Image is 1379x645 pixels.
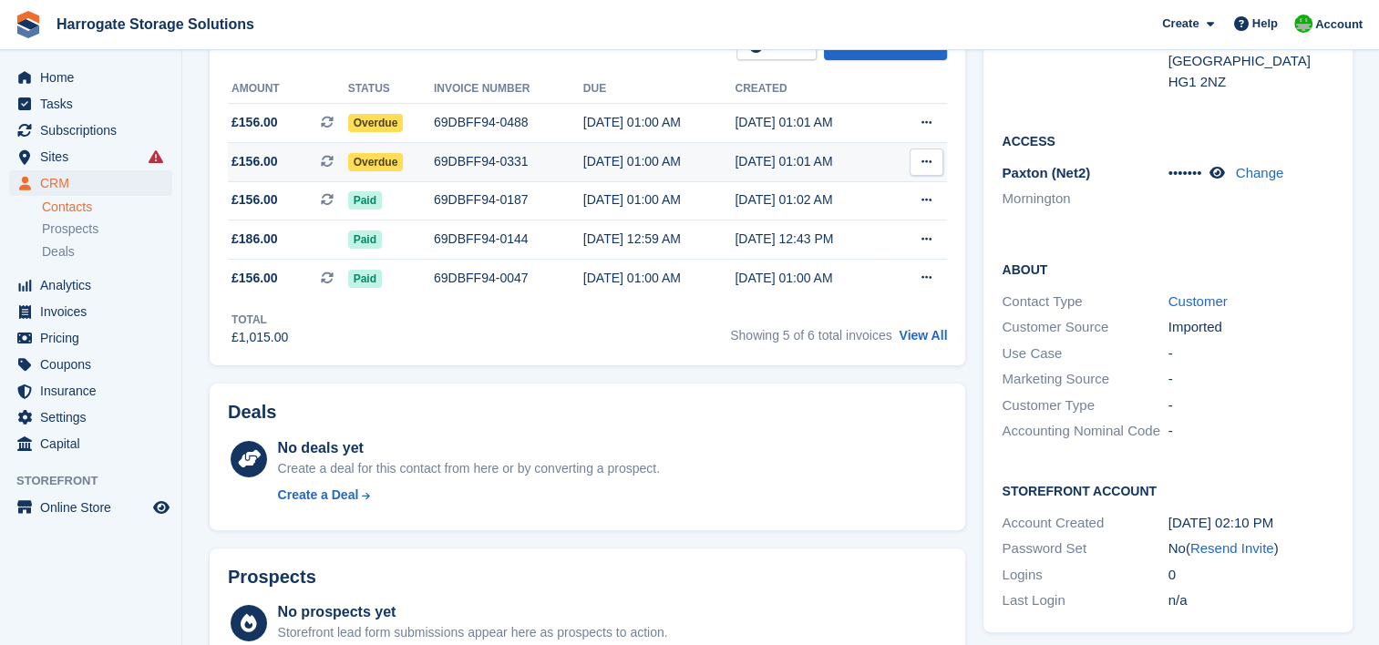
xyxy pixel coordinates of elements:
div: Create a Deal [278,486,359,505]
th: Status [348,75,434,104]
a: Prospects [42,220,172,239]
a: View All [899,328,947,343]
a: menu [9,378,172,404]
div: Password Set [1002,538,1168,559]
div: [DATE] 01:00 AM [735,269,888,288]
div: [DATE] 01:01 AM [735,113,888,132]
div: n/a [1168,590,1334,611]
div: - [1168,421,1334,442]
span: Analytics [40,272,149,298]
div: No prospects yet [278,601,668,623]
span: Prospects [42,220,98,238]
div: - [1168,369,1334,390]
h2: Storefront Account [1002,481,1333,499]
span: Paid [348,230,382,249]
div: Create a deal for this contact from here or by converting a prospect. [278,459,660,478]
div: 69DBFF94-0331 [434,152,583,171]
a: Contacts [42,199,172,216]
a: Change [1236,165,1284,180]
span: Pricing [40,325,149,351]
div: Last Login [1002,590,1168,611]
span: Account [1315,15,1363,34]
div: [DATE] 01:00 AM [583,190,736,210]
span: Overdue [348,153,404,171]
div: Imported [1168,317,1334,338]
span: £156.00 [232,152,278,171]
a: menu [9,431,172,456]
span: Deals [42,243,75,261]
div: 69DBFF94-0047 [434,269,583,288]
a: menu [9,65,172,90]
div: Customer Source [1002,317,1168,338]
a: menu [9,495,172,520]
span: Showing 5 of 6 total invoices [730,328,891,343]
div: [DATE] 01:00 AM [583,113,736,132]
div: No deals yet [278,437,660,459]
a: menu [9,299,172,324]
i: Smart entry sync failures have occurred [149,149,163,164]
span: CRM [40,170,149,196]
span: Create [1162,15,1199,33]
a: menu [9,144,172,169]
span: £156.00 [232,190,278,210]
a: Preview store [150,497,172,518]
div: [DATE] 01:00 AM [583,269,736,288]
img: stora-icon-8386f47178a22dfd0bd8f6a31ec36ba5ce8667c1dd55bd0f319d3a0aa187defe.svg [15,11,42,38]
div: [GEOGRAPHIC_DATA] [1168,51,1334,72]
span: Paxton (Net2) [1002,165,1090,180]
span: ••••••• [1168,165,1202,180]
div: Storefront lead form submissions appear here as prospects to action. [278,623,668,642]
div: Contact Type [1002,292,1168,312]
h2: About [1002,260,1333,278]
a: Resend Invite [1190,540,1274,556]
th: Invoice number [434,75,583,104]
a: menu [9,352,172,377]
th: Created [735,75,888,104]
th: Due [583,75,736,104]
div: 69DBFF94-0144 [434,230,583,249]
h2: Access [1002,131,1333,149]
span: Paid [348,270,382,288]
span: £156.00 [232,113,278,132]
span: £186.00 [232,230,278,249]
h2: Prospects [228,567,316,588]
span: Online Store [40,495,149,520]
span: Overdue [348,114,404,132]
div: Account Created [1002,513,1168,534]
div: - [1168,395,1334,416]
span: Subscriptions [40,118,149,143]
img: Lee and Michelle Depledge [1294,15,1312,33]
span: Coupons [40,352,149,377]
div: 0 [1168,565,1334,586]
div: 69DBFF94-0488 [434,113,583,132]
a: menu [9,118,172,143]
div: [DATE] 02:10 PM [1168,513,1334,534]
li: Mornington [1002,189,1168,210]
div: [DATE] 12:43 PM [735,230,888,249]
span: Tasks [40,91,149,117]
a: menu [9,404,172,430]
div: Use Case [1002,343,1168,364]
h2: Deals [228,402,276,423]
div: Marketing Source [1002,369,1168,390]
div: - [1168,343,1334,364]
div: No [1168,538,1334,559]
span: Sites [40,144,149,169]
a: Customer [1168,293,1228,309]
div: £1,015.00 [232,328,288,347]
span: Capital [40,431,149,456]
span: £156.00 [232,269,278,288]
span: Settings [40,404,149,430]
span: ( ) [1186,540,1279,556]
a: Harrogate Storage Solutions [49,9,262,39]
div: [DATE] 12:59 AM [583,230,736,249]
div: Total [232,312,288,328]
th: Amount [228,75,348,104]
div: Customer Type [1002,395,1168,416]
div: Accounting Nominal Code [1002,421,1168,442]
div: [DATE] 01:02 AM [735,190,888,210]
div: Logins [1002,565,1168,586]
span: Help [1252,15,1278,33]
a: Deals [42,242,172,261]
a: Create a Deal [278,486,660,505]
